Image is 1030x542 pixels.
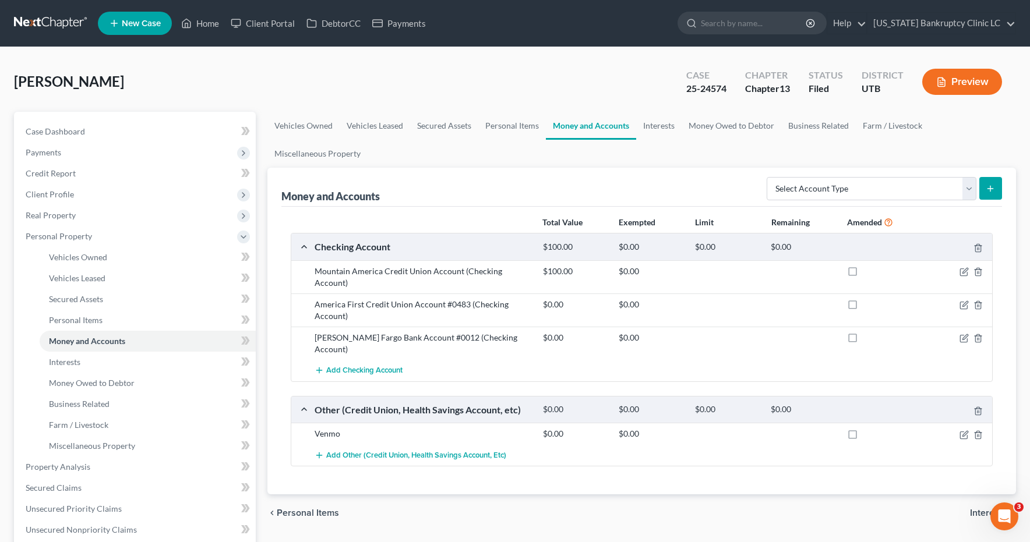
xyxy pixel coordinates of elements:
[277,508,339,518] span: Personal Items
[745,82,790,95] div: Chapter
[26,126,85,136] span: Case Dashboard
[686,82,726,95] div: 25-24574
[867,13,1015,34] a: [US_STATE] Bankruptcy Clinic LC
[49,315,103,325] span: Personal Items
[16,456,256,477] a: Property Analysis
[613,404,689,415] div: $0.00
[122,19,161,28] span: New Case
[326,366,403,375] span: Add Checking Account
[340,112,410,140] a: Vehicles Leased
[537,265,613,277] div: $100.00
[689,242,766,253] div: $0.00
[922,69,1002,95] button: Preview
[309,265,537,289] div: Mountain America Credit Union Account (Checking Account)
[26,168,76,178] span: Credit Report
[1014,502,1024,512] span: 3
[682,112,781,140] a: Money Owed to Debtor
[40,331,256,352] a: Money and Accounts
[410,112,478,140] a: Secured Assets
[40,435,256,456] a: Miscellaneous Property
[16,477,256,498] a: Secured Claims
[26,504,122,513] span: Unsecured Priority Claims
[847,217,882,227] strong: Amended
[40,373,256,394] a: Money Owed to Debtor
[613,265,689,277] div: $0.00
[970,508,1016,518] button: Interests chevron_right
[40,415,256,435] a: Farm / Livestock
[40,247,256,268] a: Vehicles Owned
[613,242,689,253] div: $0.00
[862,69,904,82] div: District
[537,299,613,310] div: $0.00
[315,444,506,466] button: Add Other (Credit Union, Health Savings Account, etc)
[701,12,807,34] input: Search by name...
[49,378,135,388] span: Money Owed to Debtor
[309,240,537,253] div: Checking Account
[301,13,366,34] a: DebtorCC
[613,299,689,310] div: $0.00
[326,451,506,460] span: Add Other (Credit Union, Health Savings Account, etc)
[26,189,74,199] span: Client Profile
[309,428,537,440] div: Venmo
[26,231,92,241] span: Personal Property
[225,13,301,34] a: Client Portal
[366,13,432,34] a: Payments
[49,273,105,283] span: Vehicles Leased
[856,112,929,140] a: Farm / Livestock
[745,69,790,82] div: Chapter
[613,428,689,440] div: $0.00
[695,217,714,227] strong: Limit
[16,498,256,519] a: Unsecured Priority Claims
[175,13,225,34] a: Home
[267,508,339,518] button: chevron_left Personal Items
[970,508,1007,518] span: Interests
[267,140,368,168] a: Miscellaneous Property
[771,217,810,227] strong: Remaining
[40,394,256,415] a: Business Related
[478,112,546,140] a: Personal Items
[49,252,107,262] span: Vehicles Owned
[315,360,403,381] button: Add Checking Account
[619,217,655,227] strong: Exempted
[49,420,108,430] span: Farm / Livestock
[281,189,380,203] div: Money and Accounts
[309,299,537,322] div: America First Credit Union Account #0483 (Checking Account)
[309,403,537,416] div: Other (Credit Union, Health Savings Account, etc)
[267,508,277,518] i: chevron_left
[546,112,636,140] a: Money and Accounts
[765,242,841,253] div: $0.00
[542,217,583,227] strong: Total Value
[809,69,843,82] div: Status
[16,163,256,184] a: Credit Report
[26,462,90,472] span: Property Analysis
[765,404,841,415] div: $0.00
[16,519,256,540] a: Unsecured Nonpriority Claims
[40,289,256,310] a: Secured Assets
[49,357,80,367] span: Interests
[537,332,613,343] div: $0.00
[267,112,340,140] a: Vehicles Owned
[49,441,135,451] span: Miscellaneous Property
[40,268,256,289] a: Vehicles Leased
[689,404,766,415] div: $0.00
[49,399,110,409] span: Business Related
[26,210,76,220] span: Real Property
[40,352,256,373] a: Interests
[49,294,103,304] span: Secured Assets
[26,525,137,534] span: Unsecured Nonpriority Claims
[990,502,1018,530] iframe: Intercom live chat
[309,332,537,355] div: [PERSON_NAME] Fargo Bank Account #0012 (Checking Account)
[613,332,689,343] div: $0.00
[537,242,613,253] div: $100.00
[636,112,682,140] a: Interests
[49,336,125,346] span: Money and Accounts
[809,82,843,95] div: Filed
[14,73,124,90] span: [PERSON_NAME]
[537,428,613,440] div: $0.00
[16,121,256,142] a: Case Dashboard
[26,483,82,493] span: Secured Claims
[537,404,613,415] div: $0.00
[827,13,866,34] a: Help
[686,69,726,82] div: Case
[781,112,856,140] a: Business Related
